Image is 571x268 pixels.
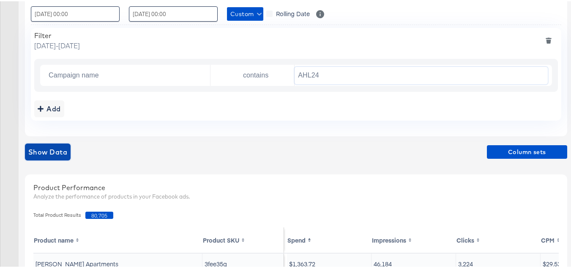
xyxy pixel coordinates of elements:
button: addbutton [34,99,64,116]
th: Toggle SortBy [372,226,456,251]
button: Open [197,68,204,75]
div: Filter [34,30,80,39]
span: Column sets [490,146,564,156]
span: [DATE] - [DATE] [34,39,80,49]
button: Open [281,68,288,75]
span: Total Product Results [33,210,85,218]
button: deletefilters [540,30,557,49]
div: Add [38,102,61,113]
div: Analyze the performance of products in your Facebook ads. [33,191,559,199]
th: Toggle SortBy [33,226,202,251]
th: Toggle SortBy [287,226,372,251]
button: Custom [227,6,263,19]
span: Show Data [28,145,67,157]
span: Rolling Date [276,8,310,17]
button: showdata [25,142,71,159]
span: Custom [230,8,260,18]
th: Toggle SortBy [202,226,284,251]
div: Product Performance [33,182,559,191]
span: 80,705 [85,210,113,218]
button: Column sets [487,144,567,157]
th: Toggle SortBy [456,226,541,251]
